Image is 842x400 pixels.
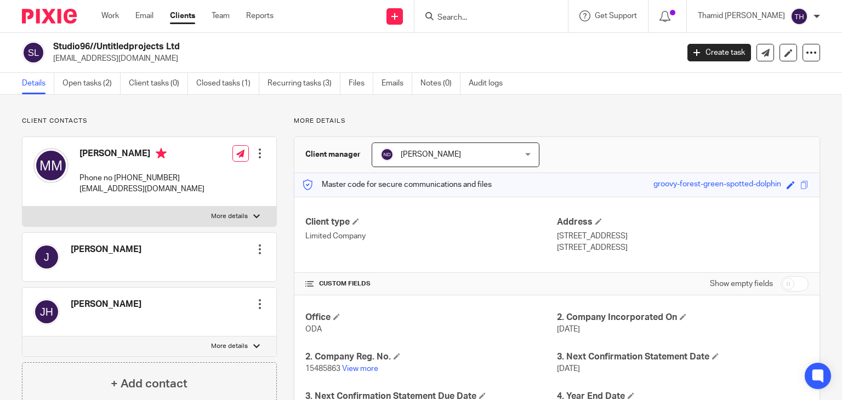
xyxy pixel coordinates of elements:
h2: Studio96//Untitledprojects Ltd [53,41,548,53]
p: Master code for secure communications and files [303,179,492,190]
p: More details [211,342,248,351]
a: Closed tasks (1) [196,73,259,94]
img: svg%3E [380,148,394,161]
h4: Address [557,216,809,228]
a: Email [135,10,153,21]
span: 15485863 [305,365,340,373]
p: Thamid [PERSON_NAME] [698,10,785,21]
h4: [PERSON_NAME] [71,299,141,310]
a: Clients [170,10,195,21]
a: Reports [246,10,274,21]
i: Primary [156,148,167,159]
a: View more [342,365,378,373]
a: Work [101,10,119,21]
a: Recurring tasks (3) [268,73,340,94]
img: svg%3E [790,8,808,25]
img: svg%3E [33,148,69,183]
span: ODA [305,325,322,333]
h4: CUSTOM FIELDS [305,279,557,288]
h4: Office [305,312,557,323]
div: groovy-forest-green-spotted-dolphin [653,179,781,191]
a: Details [22,73,54,94]
a: Emails [382,73,412,94]
p: More details [211,212,248,221]
a: Client tasks (0) [129,73,188,94]
h3: Client manager [305,149,361,160]
a: Team [212,10,230,21]
span: [DATE] [557,365,580,373]
img: svg%3E [33,299,60,325]
h4: 2. Company Reg. No. [305,351,557,363]
a: Create task [687,44,751,61]
h4: + Add contact [111,375,187,392]
p: Limited Company [305,231,557,242]
p: [STREET_ADDRESS] [557,231,809,242]
h4: [PERSON_NAME] [79,148,204,162]
a: Audit logs [469,73,511,94]
p: Client contacts [22,117,277,125]
span: [DATE] [557,325,580,333]
label: Show empty fields [710,278,773,289]
a: Notes (0) [420,73,460,94]
a: Open tasks (2) [62,73,121,94]
span: [PERSON_NAME] [401,151,461,158]
img: svg%3E [33,244,60,270]
img: svg%3E [22,41,45,64]
h4: 2. Company Incorporated On [557,312,809,323]
p: Phone no [PHONE_NUMBER] [79,173,204,184]
p: [STREET_ADDRESS] [557,242,809,253]
a: Files [349,73,373,94]
p: [EMAIL_ADDRESS][DOMAIN_NAME] [79,184,204,195]
h4: [PERSON_NAME] [71,244,141,255]
span: Get Support [595,12,637,20]
h4: 3. Next Confirmation Statement Date [557,351,809,363]
p: More details [294,117,820,125]
p: [EMAIL_ADDRESS][DOMAIN_NAME] [53,53,671,64]
img: Pixie [22,9,77,24]
input: Search [436,13,535,23]
h4: Client type [305,216,557,228]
